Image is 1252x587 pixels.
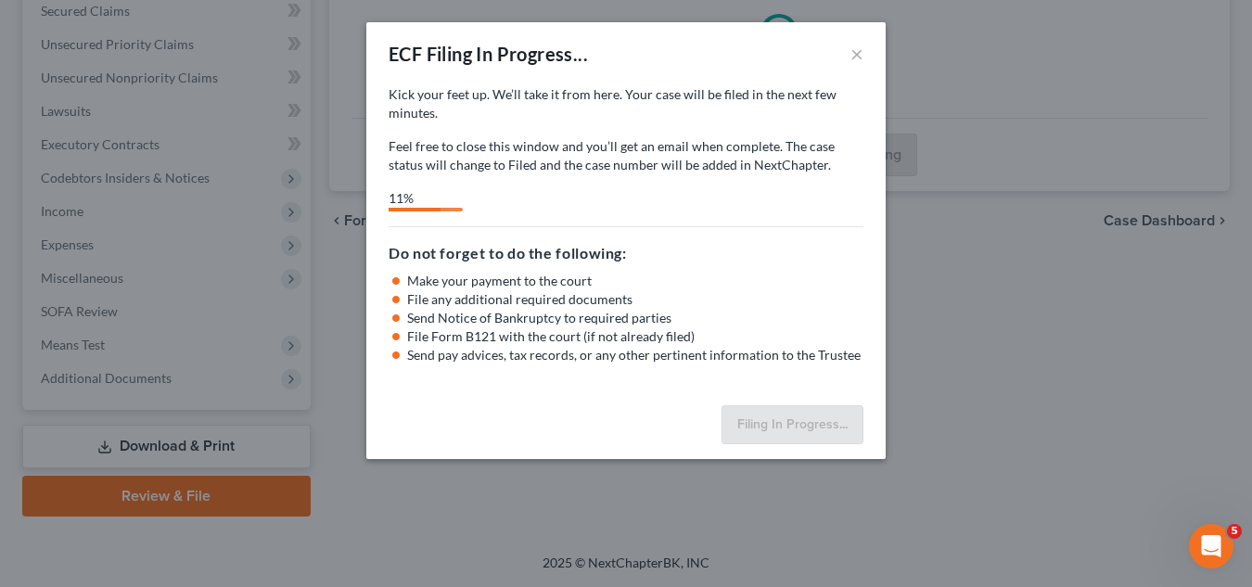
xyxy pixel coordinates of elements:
iframe: Intercom live chat [1189,524,1233,568]
div: ECF Filing In Progress... [389,41,588,67]
h5: Do not forget to do the following: [389,242,863,264]
div: 11% [389,189,441,208]
button: × [850,43,863,65]
li: File any additional required documents [407,290,863,309]
li: File Form B121 with the court (if not already filed) [407,327,863,346]
p: Feel free to close this window and you’ll get an email when complete. The case status will change... [389,137,863,174]
li: Send pay advices, tax records, or any other pertinent information to the Trustee [407,346,863,364]
span: 5 [1227,524,1242,539]
li: Send Notice of Bankruptcy to required parties [407,309,863,327]
button: Filing In Progress... [722,405,863,444]
p: Kick your feet up. We’ll take it from here. Your case will be filed in the next few minutes. [389,85,863,122]
li: Make your payment to the court [407,272,863,290]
